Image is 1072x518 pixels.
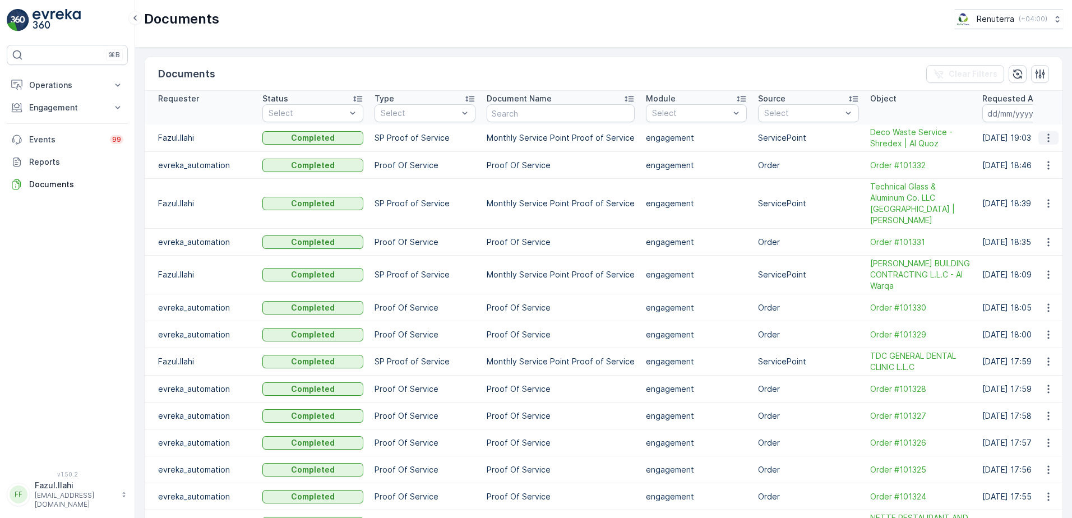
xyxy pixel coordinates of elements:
[35,491,115,509] p: [EMAIL_ADDRESS][DOMAIN_NAME]
[35,480,115,491] p: Fazul.Ilahi
[262,131,363,145] button: Completed
[375,491,475,502] p: Proof Of Service
[291,410,335,422] p: Completed
[646,269,747,280] p: engagement
[646,132,747,144] p: engagement
[870,258,971,292] span: [PERSON_NAME] BUILDING CONTRACTING L.L.C - Al Warqa
[158,93,199,104] p: Requester
[7,9,29,31] img: logo
[375,356,475,367] p: SP Proof of Service
[262,490,363,503] button: Completed
[375,383,475,395] p: Proof Of Service
[646,356,747,367] p: engagement
[870,160,971,171] a: Order #101332
[870,302,971,313] a: Order #101330
[870,93,897,104] p: Object
[487,329,635,340] p: Proof Of Service
[646,302,747,313] p: engagement
[7,96,128,119] button: Engagement
[158,491,251,502] p: evreka_automation
[758,269,859,280] p: ServicePoint
[158,383,251,395] p: evreka_automation
[977,13,1014,25] p: Renuterra
[158,269,251,280] p: Fazul.Ilahi
[291,356,335,367] p: Completed
[291,302,335,313] p: Completed
[487,491,635,502] p: Proof Of Service
[158,464,251,475] p: evreka_automation
[487,437,635,448] p: Proof Of Service
[758,198,859,209] p: ServicePoint
[291,383,335,395] p: Completed
[158,237,251,248] p: evreka_automation
[949,68,997,80] p: Clear Filters
[262,355,363,368] button: Completed
[487,383,635,395] p: Proof Of Service
[33,9,81,31] img: logo_light-DOdMpM7g.png
[262,301,363,314] button: Completed
[375,302,475,313] p: Proof Of Service
[870,329,971,340] a: Order #101329
[7,471,128,478] span: v 1.50.2
[29,80,105,91] p: Operations
[870,350,971,373] a: TDC GENERAL DENTAL CLINIC L.L.C
[646,198,747,209] p: engagement
[758,491,859,502] p: Order
[262,197,363,210] button: Completed
[291,198,335,209] p: Completed
[7,173,128,196] a: Documents
[487,160,635,171] p: Proof Of Service
[291,160,335,171] p: Completed
[487,356,635,367] p: Monthly Service Point Proof of Service
[487,237,635,248] p: Proof Of Service
[291,329,335,340] p: Completed
[646,410,747,422] p: engagement
[375,410,475,422] p: Proof Of Service
[646,329,747,340] p: engagement
[870,491,971,502] span: Order #101324
[758,329,859,340] p: Order
[262,436,363,450] button: Completed
[7,151,128,173] a: Reports
[29,134,103,145] p: Events
[646,383,747,395] p: engagement
[1019,15,1047,24] p: ( +04:00 )
[375,464,475,475] p: Proof Of Service
[291,269,335,280] p: Completed
[758,410,859,422] p: Order
[758,356,859,367] p: ServicePoint
[870,127,971,149] a: Deco Waste Service - Shredex | Al Quoz
[375,269,475,280] p: SP Proof of Service
[758,160,859,171] p: Order
[926,65,1004,83] button: Clear Filters
[646,93,676,104] p: Module
[764,108,842,119] p: Select
[262,328,363,341] button: Completed
[758,383,859,395] p: Order
[158,66,215,82] p: Documents
[7,128,128,151] a: Events99
[870,383,971,395] span: Order #101328
[487,464,635,475] p: Proof Of Service
[262,463,363,477] button: Completed
[758,464,859,475] p: Order
[758,237,859,248] p: Order
[870,237,971,248] a: Order #101331
[646,491,747,502] p: engagement
[291,237,335,248] p: Completed
[646,464,747,475] p: engagement
[262,409,363,423] button: Completed
[375,437,475,448] p: Proof Of Service
[487,132,635,144] p: Monthly Service Point Proof of Service
[870,437,971,448] a: Order #101326
[982,104,1059,122] input: dd/mm/yyyy
[487,302,635,313] p: Proof Of Service
[291,464,335,475] p: Completed
[870,464,971,475] a: Order #101325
